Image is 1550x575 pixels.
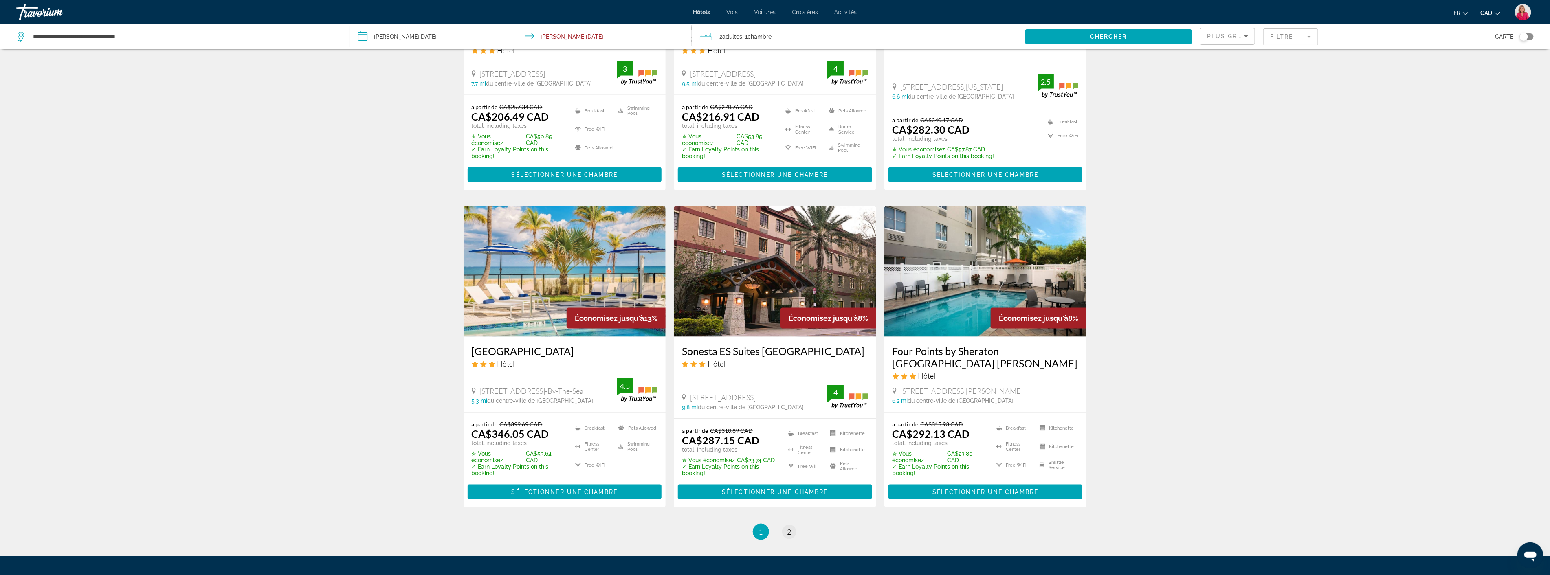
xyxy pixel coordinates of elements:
div: 3 star Hotel [682,46,868,55]
span: [STREET_ADDRESS] [690,69,756,78]
ins: CA$287.15 CAD [682,434,759,446]
span: [STREET_ADDRESS][PERSON_NAME] [901,386,1023,395]
li: Breakfast [781,103,824,118]
a: Sélectionner une chambre [678,169,872,178]
p: CA$53.64 CAD [472,450,565,463]
div: 3 star Hotel [682,359,868,368]
span: Hôtel [497,359,515,368]
span: Sélectionner une chambre [512,489,618,495]
del: CA$257.34 CAD [500,103,543,110]
h3: [GEOGRAPHIC_DATA] [472,345,658,357]
a: Sélectionner une chambre [468,487,662,496]
li: Pets Allowed [826,460,868,472]
a: Travorium [16,2,98,23]
span: Économisez jusqu'à [575,314,644,323]
del: CA$270.76 CAD [710,103,753,110]
mat-select: Sort by [1207,31,1248,41]
p: ✓ Earn Loyalty Points on this booking! [893,463,986,476]
span: Sélectionner une chambre [932,489,1038,495]
img: trustyou-badge.svg [827,61,868,85]
button: Sélectionner une chambre [888,485,1083,499]
span: 1 [759,527,763,536]
li: Room Service [825,122,868,137]
a: Hotel image [464,206,666,337]
ins: CA$282.30 CAD [893,123,970,136]
span: du centre-ville de [GEOGRAPHIC_DATA] [698,80,804,87]
li: Kitchenette [1036,421,1079,435]
div: 8% [991,308,1086,329]
p: CA$23.74 CAD [682,457,778,463]
p: total, including taxes [472,440,565,446]
li: Fitness Center [781,122,824,137]
a: Vols [727,9,738,15]
li: Fitness Center [992,439,1036,454]
div: 3 star Hotel [472,359,658,368]
del: CA$399.69 CAD [500,421,543,428]
p: ✓ Earn Loyalty Points on this booking! [893,153,994,159]
li: Breakfast [1044,116,1078,127]
ins: CA$216.91 CAD [682,110,759,123]
p: ✓ Earn Loyalty Points on this booking! [682,463,778,476]
button: Travelers: 2 adults, 0 children [692,24,1025,49]
h3: Sonesta ES Suites [GEOGRAPHIC_DATA] [682,345,868,357]
span: 9.5 mi [682,80,698,87]
button: Sélectionner une chambre [468,167,662,182]
li: Pets Allowed [825,103,868,118]
p: total, including taxes [893,136,994,142]
del: CA$310.89 CAD [710,427,753,434]
span: a partir de [893,116,919,123]
div: 4 [827,388,844,397]
img: Hotel image [674,206,876,337]
span: 5.3 mi [472,397,488,404]
li: Fitness Center [784,444,826,456]
span: Hôtel [708,359,725,368]
a: Hotel image [884,206,1087,337]
span: Activités [835,9,857,15]
span: a partir de [472,421,498,428]
span: 2 [719,31,742,42]
span: a partir de [682,103,708,110]
button: User Menu [1513,4,1534,21]
span: Sélectionner une chambre [722,171,828,178]
span: ✮ Vous économisez [893,146,945,153]
li: Free WiFi [784,460,826,472]
a: Croisières [792,9,818,15]
span: ✮ Vous économisez [682,133,734,146]
li: Free WiFi [1044,131,1078,141]
span: Adultes [722,33,742,40]
span: a partir de [682,427,708,434]
button: Toggle map [1514,33,1534,40]
li: Free WiFi [571,458,614,473]
span: Économisez jusqu'à [789,314,858,323]
li: Pets Allowed [614,421,657,435]
del: CA$315.93 CAD [921,421,963,428]
span: Carte [1495,31,1514,42]
span: Sélectionner une chambre [512,171,618,178]
button: Filter [1263,28,1318,46]
span: ✮ Vous économisez [682,457,735,463]
ins: CA$206.49 CAD [472,110,549,123]
ins: CA$346.05 CAD [472,428,549,440]
li: Pets Allowed [571,141,614,156]
nav: Pagination [464,524,1087,540]
img: trustyou-badge.svg [1038,74,1078,98]
span: 9.8 mi [682,404,698,410]
li: Free WiFi [781,141,824,156]
button: Chercher [1025,29,1192,44]
span: Sélectionner une chambre [932,171,1038,178]
span: [STREET_ADDRESS] [690,393,756,402]
iframe: Bouton de lancement de la fenêtre de messagerie [1517,542,1543,568]
span: a partir de [893,421,919,428]
li: Breakfast [571,421,614,435]
span: 2 [787,527,791,536]
div: 3 star Hotel [893,371,1079,380]
li: Swimming Pool [825,141,868,156]
a: Voitures [754,9,776,15]
span: [STREET_ADDRESS] [480,69,545,78]
div: 2.5 [1038,77,1054,87]
span: Plus grandes économies [1207,33,1304,40]
a: Sélectionner une chambre [468,169,662,178]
